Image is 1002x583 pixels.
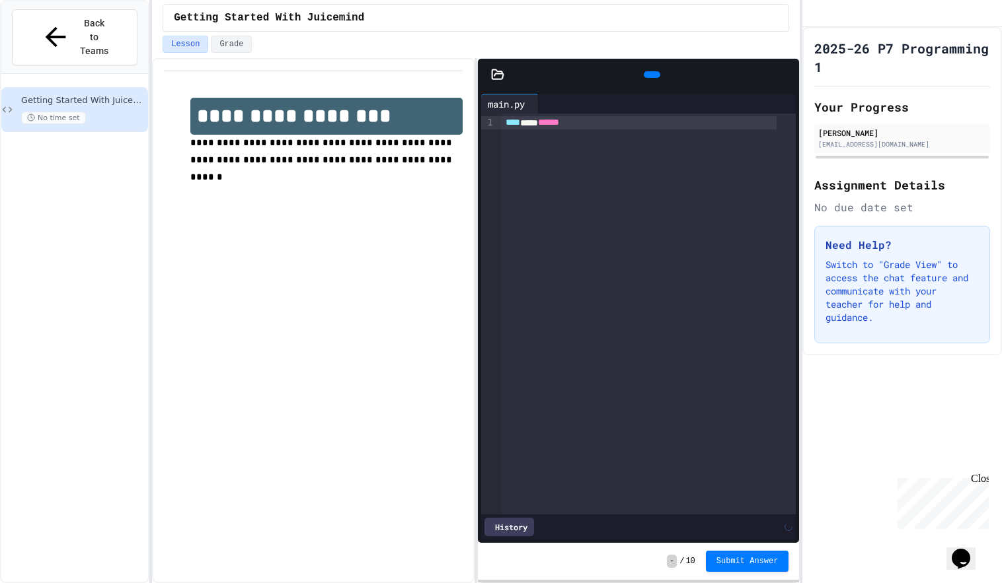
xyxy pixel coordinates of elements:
[163,36,208,53] button: Lesson
[481,97,531,111] div: main.py
[685,556,695,566] span: 10
[814,199,990,215] div: No due date set
[814,176,990,194] h2: Assignment Details
[174,10,364,26] span: Getting Started With Juicemind
[21,95,145,106] span: Getting Started With Juicemind
[21,112,86,124] span: No time set
[481,94,539,114] div: main.py
[79,17,110,58] span: Back to Teams
[818,139,986,149] div: [EMAIL_ADDRESS][DOMAIN_NAME]
[5,5,91,84] div: Chat with us now!Close
[892,473,989,529] iframe: chat widget
[818,127,986,139] div: [PERSON_NAME]
[826,258,979,324] p: Switch to "Grade View" to access the chat feature and communicate with your teacher for help and ...
[716,556,779,566] span: Submit Answer
[12,9,137,65] button: Back to Teams
[481,116,494,129] div: 1
[814,98,990,116] h2: Your Progress
[679,556,684,566] span: /
[826,237,979,253] h3: Need Help?
[946,530,989,570] iframe: chat widget
[667,555,677,568] span: -
[706,551,789,572] button: Submit Answer
[484,518,534,536] div: History
[814,39,990,76] h1: 2025-26 P7 Programming 1
[211,36,252,53] button: Grade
